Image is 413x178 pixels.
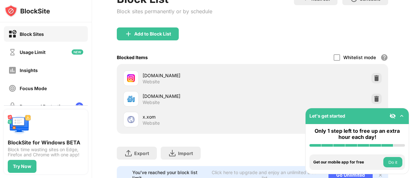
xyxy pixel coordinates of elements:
[143,99,160,105] div: Website
[178,151,193,156] div: Import
[8,48,16,56] img: time-usage-off.svg
[76,102,83,110] img: lock-menu.svg
[8,147,84,157] div: Block time wasting sites on Edge, Firefox and Chrome with one app!
[72,49,83,55] img: new-icon.svg
[127,116,135,123] img: favicons
[143,120,160,126] div: Website
[20,31,44,37] div: Block Sites
[117,8,212,15] div: Block sites permanently or by schedule
[20,68,38,73] div: Insights
[383,157,402,167] button: Do it
[8,113,31,137] img: push-desktop.svg
[378,173,383,178] img: x-button.svg
[313,160,382,164] div: Get our mobile app for free
[143,72,253,79] div: [DOMAIN_NAME]
[8,30,16,38] img: block-on.svg
[20,49,45,55] div: Usage Limit
[127,74,135,82] img: favicons
[8,66,16,74] img: insights-off.svg
[5,5,50,17] img: logo-blocksite.svg
[143,93,253,99] div: [DOMAIN_NAME]
[143,79,160,85] div: Website
[8,102,16,110] img: password-protection-off.svg
[143,113,253,120] div: x.xom
[134,31,171,37] div: Add to Block List
[309,128,405,140] div: Only 1 step left to free up an extra hour each day!
[13,164,31,169] div: Try Now
[8,84,16,92] img: focus-off.svg
[20,104,66,109] div: Password Protection
[8,139,84,146] div: BlockSite for Windows BETA
[134,151,149,156] div: Export
[398,113,405,119] img: omni-setup-toggle.svg
[117,55,148,60] div: Blocked Items
[127,95,135,103] img: favicons
[389,113,396,119] img: eye-not-visible.svg
[309,113,345,119] div: Let's get started
[343,55,376,60] div: Whitelist mode
[20,86,47,91] div: Focus Mode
